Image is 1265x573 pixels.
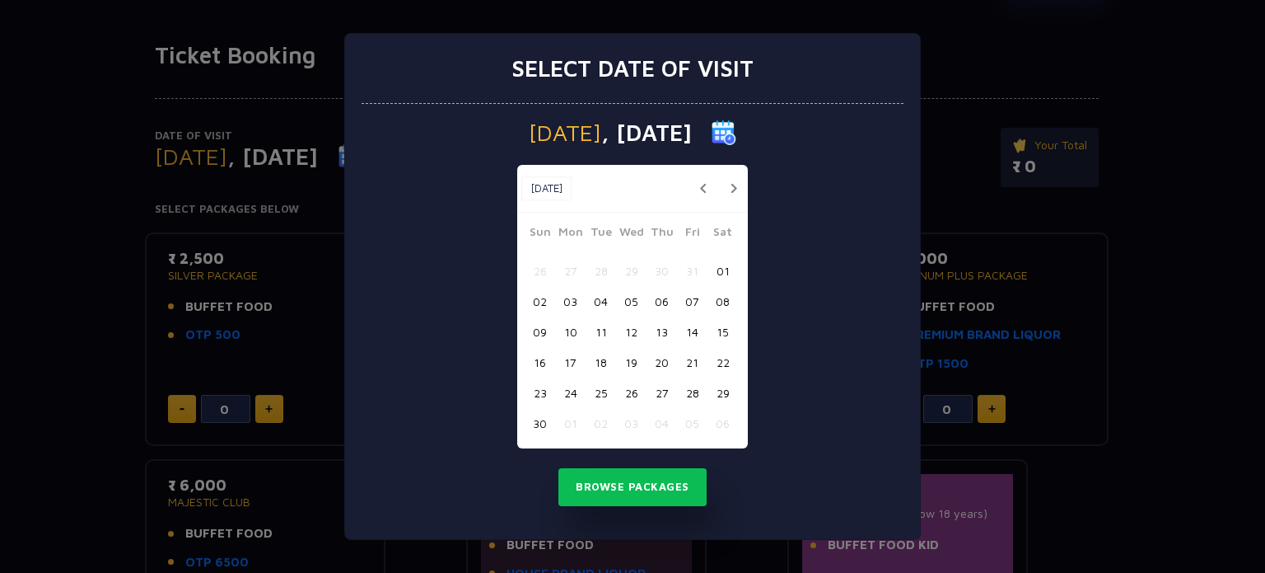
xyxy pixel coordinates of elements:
span: Sun [525,223,555,246]
button: 16 [525,347,555,378]
button: 17 [555,347,586,378]
button: 19 [616,347,647,378]
span: Fri [677,223,707,246]
button: 11 [586,317,616,347]
button: 04 [586,286,616,317]
button: 07 [677,286,707,317]
button: 04 [647,408,677,439]
button: 22 [707,347,738,378]
button: 05 [677,408,707,439]
button: 12 [616,317,647,347]
button: 01 [707,256,738,286]
span: Mon [555,223,586,246]
button: 02 [586,408,616,439]
button: 31 [677,256,707,286]
button: 08 [707,286,738,317]
button: 15 [707,317,738,347]
span: Sat [707,223,738,246]
button: 24 [555,378,586,408]
span: Thu [647,223,677,246]
button: 13 [647,317,677,347]
button: 28 [677,378,707,408]
button: 26 [616,378,647,408]
button: 29 [707,378,738,408]
button: 27 [647,378,677,408]
span: Tue [586,223,616,246]
button: 10 [555,317,586,347]
button: 03 [555,286,586,317]
button: 09 [525,317,555,347]
span: , [DATE] [601,121,692,144]
button: 27 [555,256,586,286]
button: 26 [525,256,555,286]
button: 30 [525,408,555,439]
button: 03 [616,408,647,439]
button: 25 [586,378,616,408]
img: calender icon [712,120,736,145]
button: 18 [586,347,616,378]
button: 28 [586,256,616,286]
span: [DATE] [529,121,601,144]
button: Browse Packages [558,468,707,506]
button: 14 [677,317,707,347]
button: 02 [525,286,555,317]
button: 21 [677,347,707,378]
button: 30 [647,256,677,286]
span: Wed [616,223,647,246]
button: 20 [647,347,677,378]
h3: Select date of visit [511,54,754,82]
button: 06 [647,286,677,317]
button: 06 [707,408,738,439]
button: 05 [616,286,647,317]
button: 01 [555,408,586,439]
button: 23 [525,378,555,408]
button: [DATE] [521,176,572,201]
button: 29 [616,256,647,286]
